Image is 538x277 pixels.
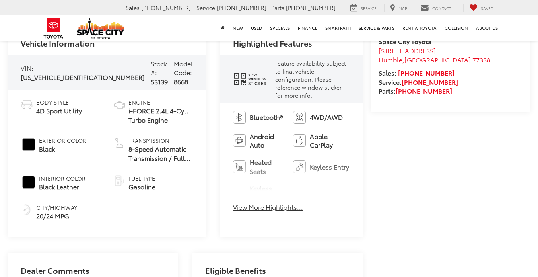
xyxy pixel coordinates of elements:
span: Gasoline [128,182,155,191]
span: [STREET_ADDRESS] [379,46,436,55]
span: Interior Color [39,174,85,182]
span: Parts [271,4,284,12]
span: View [248,72,266,77]
a: SmartPath [321,15,355,41]
a: Specials [266,15,294,41]
img: Bluetooth® [233,111,246,124]
span: Heated Seats [250,158,285,176]
span: Black Leather [39,182,85,191]
span: Apple CarPlay [310,132,350,150]
span: Body Style [36,98,82,106]
a: [PHONE_NUMBER] [402,77,458,86]
span: 4D Sport Utility [36,106,82,115]
a: Collision [441,15,472,41]
img: Space City Toyota [77,18,124,39]
span: Exterior Color [39,137,86,144]
span: Fuel Type [128,174,155,182]
span: 20/24 MPG [36,211,77,220]
strong: Parts: [379,86,452,95]
span: Engine [128,98,193,106]
span: City/Highway [36,203,77,211]
span: Sales: [379,68,396,77]
span: [PHONE_NUMBER] [217,4,266,12]
span: Sticker [248,81,266,86]
span: Black [39,144,86,154]
h2: Vehicle Information [21,39,95,47]
span: , [379,55,490,64]
span: Bluetooth® [250,113,283,122]
a: Service [344,4,383,12]
span: Service [361,5,377,11]
span: Humble [379,55,402,64]
img: Fuel Economy [21,203,33,216]
span: 77338 [472,55,490,64]
span: Feature availability subject to final vehicle configuration. Please reference window sticker for ... [275,59,346,99]
img: Apple CarPlay [293,134,306,147]
span: 8668 [174,77,188,86]
span: [PHONE_NUMBER] [141,4,191,12]
span: #000000 [22,176,35,189]
span: Sales [126,4,140,12]
span: [PHONE_NUMBER] [286,4,336,12]
span: Android Auto [250,132,285,150]
a: Used [247,15,266,41]
strong: Service: [379,77,458,86]
a: Contact [415,4,457,12]
span: Saved [481,5,494,11]
a: My Saved Vehicles [463,4,500,12]
a: Map [384,4,413,12]
span: Map [398,5,407,11]
a: New [229,15,247,41]
a: Finance [294,15,321,41]
img: Toyota [39,16,68,41]
span: [US_VEHICLE_IDENTIFICATION_NUMBER] [21,72,145,82]
span: Window [248,77,266,81]
span: i-FORCE 2.4L 4-Cyl. Turbo Engine [128,106,193,125]
span: [GEOGRAPHIC_DATA] [404,55,471,64]
strong: Space City Toyota [379,37,431,46]
span: #000000 [22,138,35,151]
a: [PHONE_NUMBER] [398,68,454,77]
img: Android Auto [233,134,246,147]
div: window sticker [233,72,267,86]
button: View More Highlights... [233,203,303,212]
a: Home [217,15,229,41]
span: Contact [432,5,451,11]
span: 8-Speed Automatic Transmission / Full-time 4-Wheel Drive [128,144,193,163]
img: 4WD/AWD [293,111,306,124]
a: [STREET_ADDRESS] Humble,[GEOGRAPHIC_DATA] 77338 [379,46,490,64]
a: Service & Parts [355,15,398,41]
span: Transmission [128,137,193,144]
span: Model Code: [174,59,193,77]
h2: Highlighted Features [233,39,312,47]
span: 4WD/AWD [310,113,343,122]
span: Service [196,4,215,12]
a: [PHONE_NUMBER] [396,86,452,95]
span: Stock #: [151,59,167,77]
a: About Us [472,15,502,41]
span: VIN: [21,63,33,72]
span: 53139 [151,77,168,86]
a: Rent a Toyota [398,15,441,41]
